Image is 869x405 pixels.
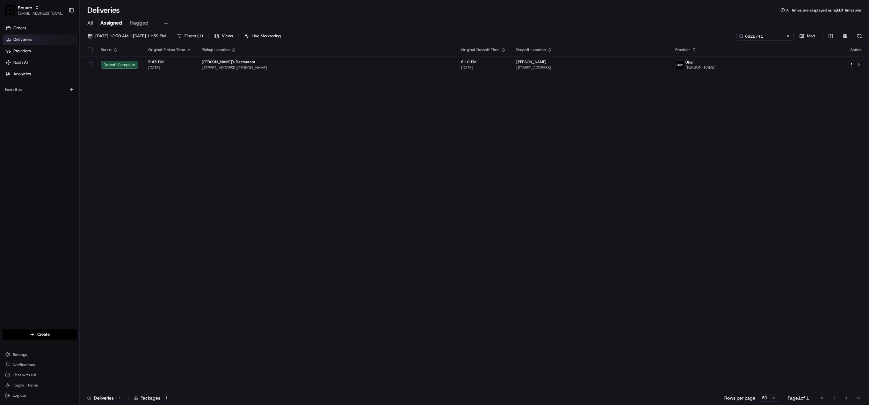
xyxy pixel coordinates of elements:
div: 1 [163,395,170,401]
button: Live Monitoring [241,32,284,41]
span: Chat with us! [13,372,36,378]
span: [DATE] 12:00 AM - [DATE] 11:59 PM [95,33,166,39]
span: [STREET_ADDRESS][PERSON_NAME] [202,65,451,70]
button: [EMAIL_ADDRESS][DOMAIN_NAME] [18,11,63,16]
span: Original Pickup Time [148,47,185,52]
a: Nash AI [3,57,79,68]
span: Status [101,47,112,52]
button: Log out [3,391,77,400]
span: Log out [13,393,26,398]
span: Uber [685,60,694,65]
a: Orders [3,23,79,33]
span: Views [222,33,233,39]
span: [PERSON_NAME]'s Restaurant [202,59,255,64]
div: Deliveries [87,395,123,401]
span: Original Dropoff Time [461,47,500,52]
span: Filters [185,33,203,39]
button: Map [796,32,818,41]
span: [PERSON_NAME] [685,65,716,70]
span: Toggle Theme [13,383,38,388]
span: Providers [13,48,31,54]
div: Page 1 of 1 [788,395,809,401]
button: Settings [3,350,77,359]
div: Packages [134,395,170,401]
span: Settings [13,352,27,357]
span: [PERSON_NAME] [516,59,547,64]
button: Notifications [3,360,77,369]
span: Create [37,332,50,337]
a: Analytics [3,69,79,79]
button: Toggle Theme [3,381,77,390]
a: Deliveries [3,34,79,45]
a: Providers [3,46,79,56]
div: Favorites [3,85,77,95]
div: 1 [116,395,123,401]
span: Deliveries [13,37,32,42]
span: [DATE] [461,65,506,70]
span: Map [807,33,815,39]
span: [STREET_ADDRESS] [516,65,665,70]
span: [DATE] [148,65,192,70]
h1: Deliveries [87,5,120,15]
button: SquareSquare[EMAIL_ADDRESS][DOMAIN_NAME] [3,3,66,18]
span: 5:45 PM [148,59,192,64]
button: Chat with us! [3,371,77,379]
button: Views [211,32,236,41]
span: All [87,19,93,27]
p: Rows per page [724,395,755,401]
div: Action [849,47,863,52]
span: Analytics [13,71,31,77]
span: All times are displayed using EDT timezone [786,8,861,13]
button: Filters(1) [174,32,206,41]
span: ( 1 ) [197,33,203,39]
span: Flagged [130,19,148,27]
button: Refresh [855,32,864,41]
img: Square [5,5,15,15]
button: Create [3,329,77,340]
span: 6:10 PM [461,59,506,64]
img: uber-new-logo.jpeg [676,61,684,69]
span: Pickup Location [202,47,230,52]
span: Nash AI [13,60,28,65]
button: [DATE] 12:00 AM - [DATE] 11:59 PM [85,32,169,41]
span: Provider [675,47,690,52]
span: Notifications [13,362,35,367]
span: Dropoff Location [516,47,546,52]
input: Type to search [736,32,794,41]
button: Square [18,4,32,11]
span: Assigned [100,19,122,27]
span: Live Monitoring [252,33,281,39]
span: Orders [13,25,26,31]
